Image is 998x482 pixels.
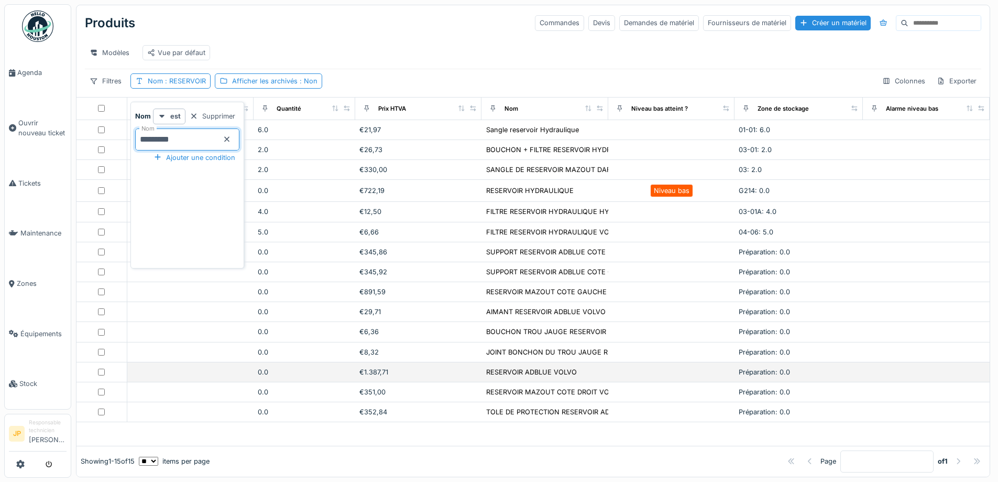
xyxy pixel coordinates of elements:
[938,456,948,466] strong: of 1
[486,165,611,175] div: SANGLE DE RESERVOIR MAZOUT DAF
[147,48,205,58] div: Vue par défaut
[9,426,25,442] li: JP
[739,268,790,276] span: Préparation: 0.0
[17,279,67,288] span: Zones
[139,456,210,466] div: items per page
[359,125,478,135] div: €21,97
[378,104,406,113] div: Prix HTVA
[739,288,790,296] span: Préparation: 0.0
[149,151,239,165] div: Ajouter une condition
[232,76,317,86] div: Afficher les archivés
[29,419,67,435] div: Responsable technicien
[163,77,206,85] span: : RESERVOIR
[277,104,301,113] div: Quantité
[932,73,981,89] div: Exporter
[258,165,350,175] div: 2.0
[739,187,770,195] span: G214: 0.0
[739,328,790,336] span: Préparation: 0.0
[19,379,67,389] span: Stock
[486,307,606,317] div: AIMANT RESERVOIR ADBLUE VOLVO
[20,329,67,339] span: Équipements
[359,307,478,317] div: €29,71
[739,308,790,316] span: Préparation: 0.0
[139,124,157,133] label: Nom
[588,15,615,30] div: Devis
[739,248,790,256] span: Préparation: 0.0
[258,267,350,277] div: 0.0
[619,15,699,30] div: Demandes de matériel
[148,76,206,86] div: Nom
[18,178,67,188] span: Tickets
[359,145,478,155] div: €26,73
[258,407,350,417] div: 0.0
[486,347,678,357] div: JOINT BONCHON DU TROU JAUGE RESERVOIR DROIT DAF
[258,387,350,397] div: 0.0
[359,407,478,417] div: €352,84
[359,186,478,196] div: €722,19
[17,68,67,78] span: Agenda
[359,327,478,337] div: €6,36
[739,348,790,356] span: Préparation: 0.0
[85,73,126,89] div: Filtres
[878,73,930,89] div: Colonnes
[258,125,350,135] div: 6.0
[739,208,776,216] span: 03-01A: 4.0
[170,111,181,121] strong: est
[258,347,350,357] div: 0.0
[795,16,871,30] div: Créer un matériel
[258,287,350,297] div: 0.0
[486,186,574,196] div: RESERVOIR HYDRAULIQUE
[739,146,772,154] span: 03-01: 2.0
[486,407,652,417] div: TOLE DE PROTECTION RESERVOIR ADBLUE VOLVO
[486,327,644,337] div: BOUCHON TROU JAUGE RESERVOIR DROIT DAF
[258,247,350,257] div: 0.0
[820,456,836,466] div: Page
[258,145,350,155] div: 2.0
[739,368,790,376] span: Préparation: 0.0
[703,15,791,30] div: Fournisseurs de matériel
[359,165,478,175] div: €330,00
[85,9,135,37] div: Produits
[631,104,688,113] div: Niveau bas atteint ?
[486,227,622,237] div: FILTRE RESERVOIR HYDRAULIQUE VOLVO
[359,287,478,297] div: €891,59
[258,207,350,217] div: 4.0
[258,186,350,196] div: 0.0
[29,419,67,449] li: [PERSON_NAME]
[359,267,478,277] div: €345,92
[135,111,151,121] strong: Nom
[886,104,938,113] div: Alarme niveau bas
[486,247,653,257] div: SUPPORT RESERVOIR ADBLUE COTE DROIT VOLVO
[258,367,350,377] div: 0.0
[298,77,317,85] span: : Non
[739,408,790,416] span: Préparation: 0.0
[22,10,53,42] img: Badge_color-CXgf-gQk.svg
[359,227,478,237] div: €6,66
[258,307,350,317] div: 0.0
[535,15,584,30] div: Commandes
[258,327,350,337] div: 0.0
[359,247,478,257] div: €345,86
[359,207,478,217] div: €12,50
[486,207,657,217] div: FILTRE RESERVOIR HYDRAULIQUE HYVA MERCEDES
[739,388,790,396] span: Préparation: 0.0
[739,228,773,236] span: 04-06: 5.0
[505,104,518,113] div: Nom
[185,109,239,123] div: Supprimer
[359,347,478,357] div: €8,32
[486,367,577,377] div: RESERVOIR ADBLUE VOLVO
[258,227,350,237] div: 5.0
[20,228,67,238] span: Maintenance
[486,125,579,135] div: Sangle reservoir Hydraulique
[359,387,478,397] div: €351,00
[85,45,134,60] div: Modèles
[739,166,762,174] span: 03: 2.0
[359,367,478,377] div: €1.387,71
[486,267,662,277] div: SUPPORT RESERVOIR ADBLUE COTE GAUCHE VOLVO
[739,126,770,134] span: 01-01: 6.0
[81,456,135,466] div: Showing 1 - 15 of 15
[654,186,689,196] div: Niveau bas
[486,145,679,155] div: BOUCHON + FILTRE RESERVOIR HYDRAULIQUE MERCEDES
[486,387,622,397] div: RESERVOIR MAZOUT COTE DROIT VOLVO
[18,118,67,138] span: Ouvrir nouveau ticket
